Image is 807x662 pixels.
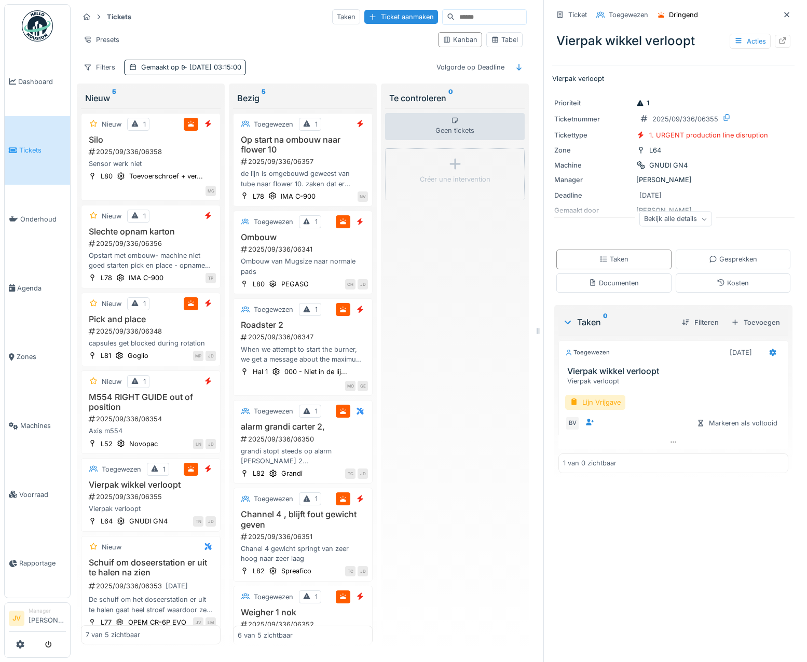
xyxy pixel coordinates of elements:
[254,406,293,416] div: Toegewezen
[166,581,188,591] div: [DATE]
[669,10,698,20] div: Dringend
[253,367,268,377] div: Hal 1
[443,35,477,45] div: Kanban
[5,391,70,460] a: Machines
[206,617,216,628] div: LM
[281,191,316,201] div: IMA C-900
[112,92,116,104] sup: 5
[20,421,66,431] span: Machines
[589,278,639,288] div: Documenten
[238,344,368,364] div: When we attempt to start the burner, we get a message about the maximum gas pressure and the inab...
[5,323,70,392] a: Zones
[240,244,368,254] div: 2025/09/336/06341
[102,119,121,129] div: Nieuw
[599,254,628,264] div: Taken
[101,273,112,283] div: L78
[649,130,768,140] div: 1. URGENT production line disruption
[102,211,121,221] div: Nieuw
[9,611,24,626] li: JV
[193,516,203,527] div: TN
[29,607,66,629] li: [PERSON_NAME]
[552,74,795,84] p: Vierpak verloopt
[79,32,124,47] div: Presets
[88,414,216,424] div: 2025/09/336/06354
[567,376,784,386] div: Vierpak verloopt
[240,434,368,444] div: 2025/09/336/06350
[240,532,368,542] div: 2025/09/336/06351
[143,211,146,221] div: 1
[86,227,216,237] h3: Slechte opnam karton
[5,185,70,254] a: Onderhoud
[129,439,158,449] div: Novopac
[102,299,121,309] div: Nieuw
[554,98,632,108] div: Prioriteit
[358,468,368,479] div: JD
[86,504,216,514] div: Vierpak verloopt
[238,608,368,617] h3: Weigher 1 nok
[636,98,649,108] div: 1
[102,542,121,552] div: Nieuw
[238,422,368,432] h3: alarm grandi carter 2,
[345,381,355,391] div: MO
[5,529,70,598] a: Rapportage
[254,494,293,504] div: Toegewezen
[652,114,718,124] div: 2025/09/336/06355
[253,279,265,289] div: L80
[358,381,368,391] div: GE
[358,279,368,289] div: JD
[129,273,163,283] div: IMA C-900
[315,592,318,602] div: 1
[240,619,368,629] div: 2025/09/336/06352
[730,348,752,357] div: [DATE]
[193,617,203,628] div: JV
[88,580,216,592] div: 2025/09/336/06353
[315,494,318,504] div: 1
[554,190,632,200] div: Deadline
[237,92,368,104] div: Bezig
[254,305,293,314] div: Toegewezen
[554,160,632,170] div: Machine
[86,630,140,640] div: 7 van 5 zichtbaar
[86,314,216,324] h3: Pick and place
[88,239,216,249] div: 2025/09/336/06356
[86,159,216,169] div: Sensor werk niet
[552,27,795,54] div: Vierpak wikkel verloopt
[206,516,216,527] div: JD
[649,160,688,170] div: GNUDI GN4
[163,464,166,474] div: 1
[240,157,368,167] div: 2025/09/336/06357
[102,377,121,387] div: Nieuw
[254,592,293,602] div: Toegewezen
[128,351,148,361] div: Goglio
[565,416,580,431] div: BV
[86,558,216,577] h3: Schuif om doseerstation er uit te halen na zien
[563,458,617,468] div: 1 van 0 zichtbaar
[262,92,266,104] sup: 5
[206,351,216,361] div: JD
[639,190,662,200] div: [DATE]
[345,468,355,479] div: TC
[254,119,293,129] div: Toegewezen
[88,492,216,502] div: 2025/09/336/06355
[101,351,111,361] div: L81
[143,119,146,129] div: 1
[86,338,216,348] div: capsules get blocked during rotation
[315,406,318,416] div: 1
[19,558,66,568] span: Rapportage
[709,254,757,264] div: Gesprekken
[102,464,141,474] div: Toegewezen
[101,439,113,449] div: L52
[385,113,525,140] div: Geen tickets
[730,34,771,49] div: Acties
[448,92,453,104] sup: 0
[364,10,438,24] div: Ticket aanmaken
[143,377,146,387] div: 1
[568,10,587,20] div: Ticket
[253,191,264,201] div: L78
[238,320,368,330] h3: Roadster 2
[358,566,368,576] div: JD
[491,35,518,45] div: Tabel
[86,426,216,436] div: Axis m554
[86,480,216,490] h3: Vierpak wikkel verloopt
[88,326,216,336] div: 2025/09/336/06348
